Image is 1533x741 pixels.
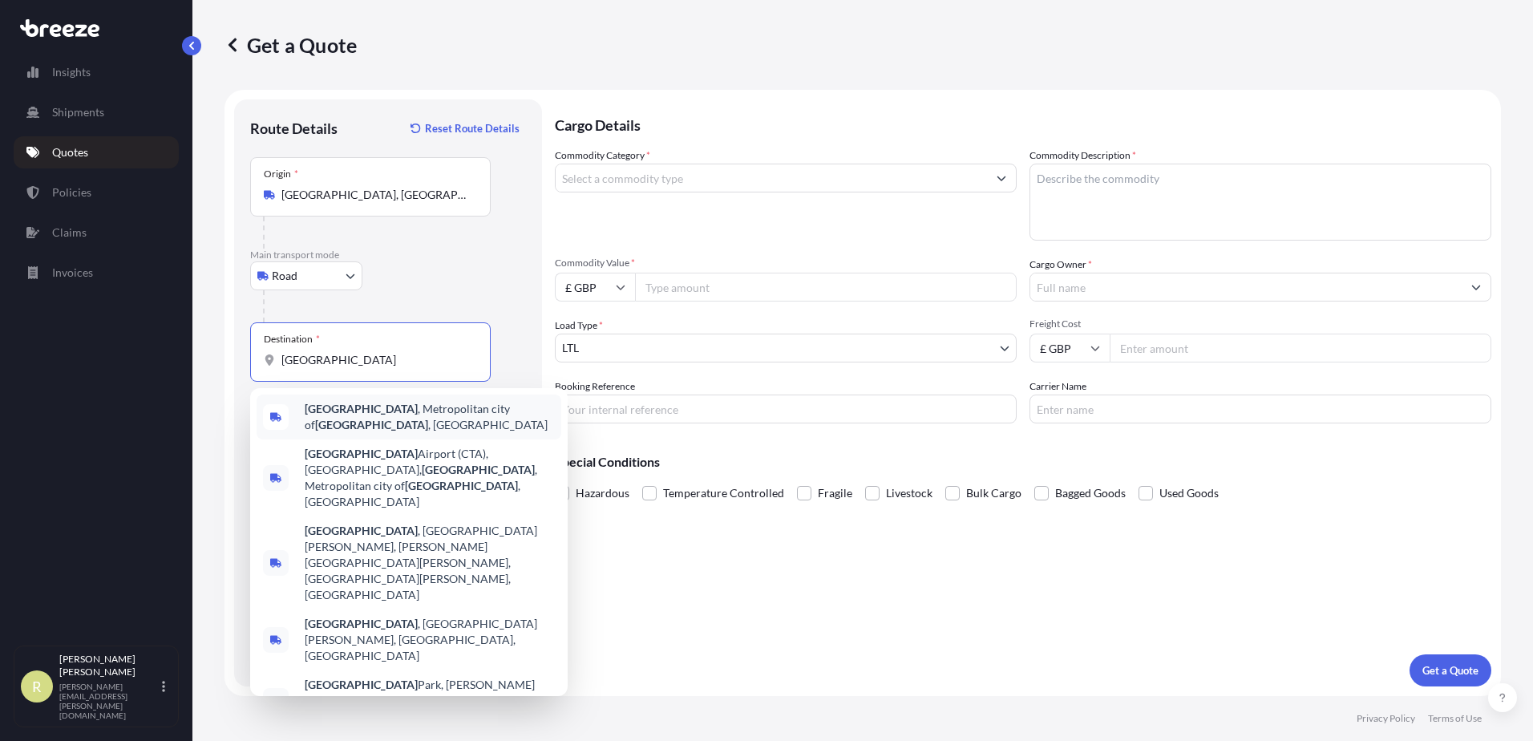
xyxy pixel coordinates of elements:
[555,148,650,164] label: Commodity Category
[1428,712,1482,725] p: Terms of Use
[305,446,555,510] span: Airport (CTA), [GEOGRAPHIC_DATA], , Metropolitan city of , [GEOGRAPHIC_DATA]
[305,678,418,691] b: [GEOGRAPHIC_DATA]
[576,481,629,505] span: Hazardous
[1110,334,1491,362] input: Enter amount
[305,616,555,664] span: , [GEOGRAPHIC_DATA][PERSON_NAME], [GEOGRAPHIC_DATA], [GEOGRAPHIC_DATA]
[555,456,1491,468] p: Special Conditions
[305,447,418,460] b: [GEOGRAPHIC_DATA]
[305,402,418,415] b: [GEOGRAPHIC_DATA]
[305,617,418,630] b: [GEOGRAPHIC_DATA]
[305,523,555,603] span: , [GEOGRAPHIC_DATA][PERSON_NAME], [PERSON_NAME][GEOGRAPHIC_DATA][PERSON_NAME], [GEOGRAPHIC_DATA][...
[562,340,579,356] span: LTL
[305,677,555,725] span: Park, [PERSON_NAME][GEOGRAPHIC_DATA], [GEOGRAPHIC_DATA], [GEOGRAPHIC_DATA]
[52,265,93,281] p: Invoices
[32,678,42,694] span: R
[556,164,987,192] input: Select a commodity type
[405,479,518,492] b: [GEOGRAPHIC_DATA]
[1422,662,1478,678] p: Get a Quote
[52,184,91,200] p: Policies
[555,379,635,395] label: Booking Reference
[305,524,418,537] b: [GEOGRAPHIC_DATA]
[1159,481,1219,505] span: Used Goods
[315,418,428,431] b: [GEOGRAPHIC_DATA]
[425,120,520,136] p: Reset Route Details
[52,64,91,80] p: Insights
[886,481,932,505] span: Livestock
[818,481,852,505] span: Fragile
[52,144,88,160] p: Quotes
[250,388,568,696] div: Show suggestions
[987,164,1016,192] button: Show suggestions
[1029,395,1491,423] input: Enter name
[555,257,1017,269] span: Commodity Value
[59,682,159,720] p: [PERSON_NAME][EMAIL_ADDRESS][PERSON_NAME][DOMAIN_NAME]
[305,401,555,433] span: , Metropolitan city of , [GEOGRAPHIC_DATA]
[1030,273,1462,302] input: Full name
[635,273,1017,302] input: Type amount
[1029,318,1491,330] span: Freight Cost
[555,318,603,334] span: Load Type
[224,32,357,58] p: Get a Quote
[555,99,1491,148] p: Cargo Details
[555,395,1017,423] input: Your internal reference
[1357,712,1415,725] p: Privacy Policy
[1029,379,1086,395] label: Carrier Name
[272,268,297,284] span: Road
[250,261,362,290] button: Select transport
[250,249,526,261] p: Main transport mode
[663,481,784,505] span: Temperature Controlled
[1462,273,1491,302] button: Show suggestions
[264,333,320,346] div: Destination
[1055,481,1126,505] span: Bagged Goods
[52,104,104,120] p: Shipments
[59,653,159,678] p: [PERSON_NAME] [PERSON_NAME]
[264,168,298,180] div: Origin
[281,187,471,203] input: Origin
[250,119,338,138] p: Route Details
[281,352,471,368] input: Destination
[966,481,1021,505] span: Bulk Cargo
[52,225,87,241] p: Claims
[1029,148,1136,164] label: Commodity Description
[422,463,535,476] b: [GEOGRAPHIC_DATA]
[1029,257,1092,273] label: Cargo Owner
